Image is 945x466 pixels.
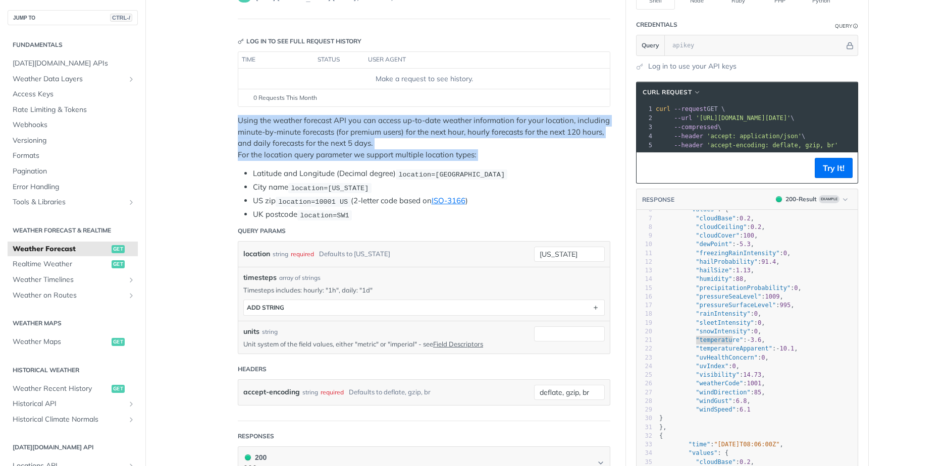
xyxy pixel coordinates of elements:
[751,336,762,343] span: 3.6
[696,293,761,300] span: "pressureSeaLevel"
[659,345,798,352] span: : ,
[740,215,751,222] span: 0.2
[637,379,652,388] div: 26
[238,226,286,236] div: Query Params
[127,292,135,300] button: Show subpages for Weather on Routes
[815,158,853,178] button: Try It!
[300,211,349,219] span: location=SW1
[659,232,758,239] span: : ,
[743,371,761,378] span: 14.73
[253,209,610,220] li: UK postcode
[127,198,135,206] button: Show subpages for Tools & Libraries
[13,197,125,207] span: Tools & Libraries
[244,300,604,315] button: ADD string
[659,284,802,292] span: : ,
[637,214,652,223] div: 7
[659,397,751,404] span: : ,
[659,215,754,222] span: : ,
[794,284,798,292] span: 0
[13,166,135,177] span: Pagination
[776,345,779,352] span: -
[659,267,754,274] span: : ,
[740,241,751,248] span: 5.3
[8,10,138,25] button: JUMP TOCTRL-/
[637,319,652,327] div: 19
[754,389,761,396] span: 85
[659,458,754,465] span: : ,
[659,293,783,300] span: : ,
[689,441,710,448] span: "time"
[243,326,259,337] label: units
[696,371,740,378] span: "visibility"
[13,384,109,394] span: Weather Recent History
[13,59,135,69] span: [DATE][DOMAIN_NAME] APIs
[112,385,125,393] span: get
[659,363,740,370] span: : ,
[674,133,703,140] span: --header
[696,345,772,352] span: "temperatureApparent"
[637,388,652,397] div: 27
[674,124,718,131] span: --compressed
[696,328,750,335] span: "snowIntensity"
[637,371,652,379] div: 25
[747,380,761,387] span: 1001
[432,196,465,205] a: ISO-3166
[637,293,652,301] div: 16
[8,412,138,427] a: Historical Climate NormalsShow subpages for Historical Climate Normals
[696,275,732,282] span: "humidity"
[659,302,794,309] span: : ,
[736,397,747,404] span: 6.8
[637,266,652,275] div: 13
[8,72,138,87] a: Weather Data LayersShow subpages for Weather Data Layers
[659,354,769,361] span: : ,
[13,399,125,409] span: Historical API
[13,120,135,130] span: Webhooks
[853,24,858,29] i: Information
[696,232,740,239] span: "cloudCover"
[302,385,318,399] div: string
[696,354,758,361] span: "uvHealthConcern"
[659,371,765,378] span: : ,
[637,104,654,113] div: 1
[659,319,765,326] span: : ,
[656,124,721,131] span: \
[13,74,125,84] span: Weather Data Layers
[13,136,135,146] span: Versioning
[243,272,277,283] span: timesteps
[8,118,138,133] a: Webhooks
[243,285,605,295] p: Timesteps includes: hourly: "1h", daily: "1d"
[637,449,652,457] div: 34
[8,288,138,303] a: Weather on RoutesShow subpages for Weather on Routes
[8,272,138,287] a: Weather TimelinesShow subpages for Weather Timelines
[707,142,838,149] span: 'accept-encoding: deflate, gzip, br'
[674,142,703,149] span: --header
[659,380,765,387] span: : ,
[242,74,606,84] div: Make a request to see history.
[238,38,244,44] svg: Key
[321,385,344,399] div: required
[656,105,670,112] span: curl
[714,441,779,448] span: "[DATE]T08:06:00Z"
[253,195,610,207] li: US zip (2-letter code based on )
[696,319,754,326] span: "sleetIntensity"
[696,389,750,396] span: "windDirection"
[8,366,138,375] h2: Historical Weather
[659,449,728,456] span: : {
[13,105,135,115] span: Rate Limiting & Tokens
[8,56,138,71] a: [DATE][DOMAIN_NAME] APIs
[398,170,505,178] span: location=[GEOGRAPHIC_DATA]
[779,302,791,309] span: 995
[637,240,652,249] div: 10
[637,327,652,336] div: 20
[736,241,740,248] span: -
[637,423,652,432] div: 31
[771,194,853,204] button: 200200-ResultExample
[319,247,390,261] div: Defaults to [US_STATE]
[659,432,663,439] span: {
[835,22,858,30] div: QueryInformation
[349,385,431,399] div: Defaults to deflate, gzip, br
[707,133,802,140] span: 'accept: application/json'
[8,87,138,102] a: Access Keys
[262,327,278,336] div: string
[656,133,805,140] span: \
